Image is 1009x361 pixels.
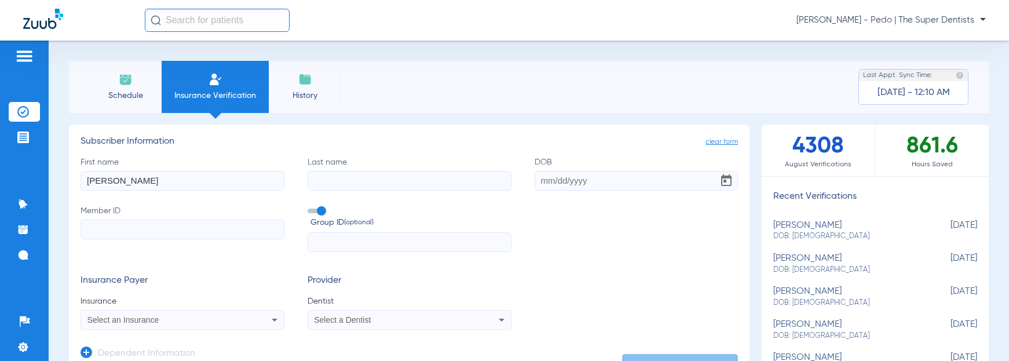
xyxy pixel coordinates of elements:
div: [PERSON_NAME] [773,286,919,308]
span: Select an Insurance [87,315,159,324]
input: DOBOpen calendar [535,171,739,191]
span: DOB: [DEMOGRAPHIC_DATA] [773,331,919,341]
span: August Verifications [762,159,875,170]
span: clear form [705,136,738,148]
img: hamburger-icon [15,49,34,63]
input: Member ID [81,220,284,239]
small: (optional) [344,217,374,229]
span: DOB: [DEMOGRAPHIC_DATA] [773,231,919,242]
h3: Dependent Information [98,348,195,360]
button: Open calendar [715,169,738,192]
span: Last Appt. Sync Time: [863,70,933,81]
span: [DATE] [919,220,977,242]
span: Group ID [310,217,511,229]
iframe: Chat Widget [951,305,1009,361]
span: Dentist [308,296,511,307]
h3: Provider [308,275,511,287]
span: [DATE] [919,286,977,308]
div: [PERSON_NAME] [773,319,919,341]
label: DOB [535,156,739,191]
span: DOB: [DEMOGRAPHIC_DATA] [773,298,919,308]
span: Insurance [81,296,284,307]
img: Search Icon [151,15,161,25]
h3: Recent Verifications [762,191,989,203]
div: 4308 [762,125,875,176]
span: Select a Dentist [314,315,371,324]
input: Last name [308,171,511,191]
label: Member ID [81,205,284,253]
span: Schedule [98,90,153,101]
img: Zuub Logo [23,9,63,29]
input: Search for patients [145,9,290,32]
span: [DATE] [919,319,977,341]
span: [DATE] [919,253,977,275]
img: Schedule [119,72,133,86]
label: Last name [308,156,511,191]
label: First name [81,156,284,191]
span: [PERSON_NAME] - Pedo | The Super Dentists [796,14,986,26]
span: Insurance Verification [170,90,260,101]
h3: Subscriber Information [81,136,738,148]
img: Manual Insurance Verification [209,72,222,86]
span: [DATE] - 12:10 AM [878,87,950,99]
span: DOB: [DEMOGRAPHIC_DATA] [773,265,919,275]
img: last sync help info [956,71,964,79]
div: 861.6 [875,125,989,176]
div: [PERSON_NAME] [773,220,919,242]
input: First name [81,171,284,191]
img: History [298,72,312,86]
span: History [277,90,332,101]
h3: Insurance Payer [81,275,284,287]
div: [PERSON_NAME] [773,253,919,275]
span: Hours Saved [875,159,989,170]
